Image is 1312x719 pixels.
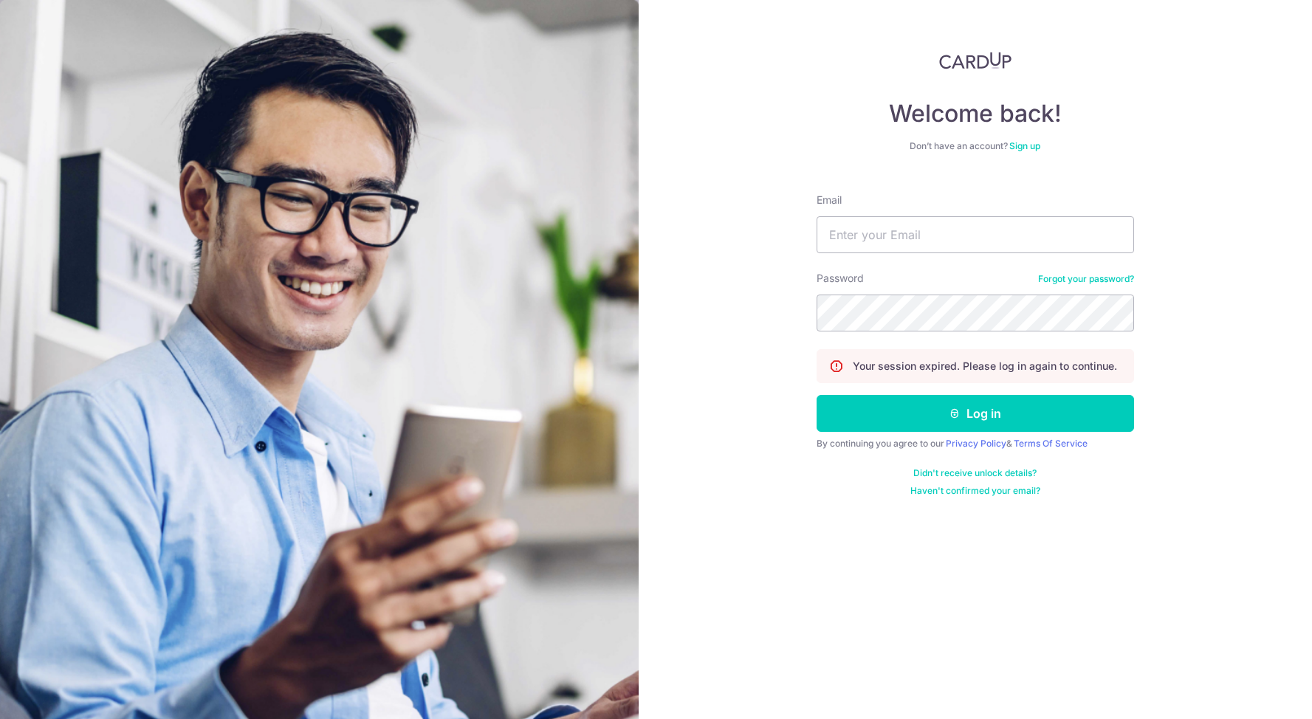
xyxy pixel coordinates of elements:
h4: Welcome back! [817,99,1134,128]
label: Password [817,271,864,286]
a: Haven't confirmed your email? [910,485,1040,497]
div: Don’t have an account? [817,140,1134,152]
a: Privacy Policy [946,438,1006,449]
a: Terms Of Service [1014,438,1088,449]
img: CardUp Logo [939,52,1012,69]
a: Didn't receive unlock details? [913,467,1037,479]
input: Enter your Email [817,216,1134,253]
div: By continuing you agree to our & [817,438,1134,450]
p: Your session expired. Please log in again to continue. [853,359,1117,374]
a: Sign up [1009,140,1040,151]
button: Log in [817,395,1134,432]
label: Email [817,193,842,207]
a: Forgot your password? [1038,273,1134,285]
